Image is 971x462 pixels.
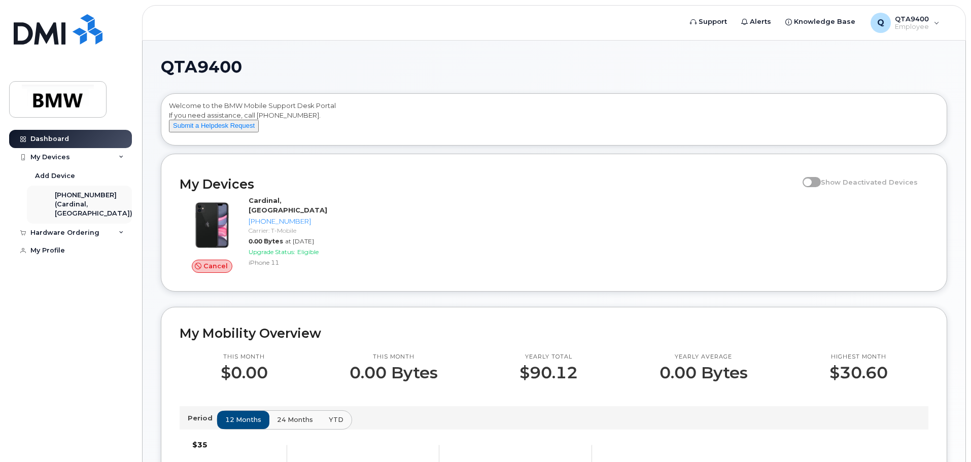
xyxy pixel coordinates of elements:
[350,353,438,361] p: This month
[169,101,939,141] div: Welcome to the BMW Mobile Support Desk Portal If you need assistance, call [PHONE_NUMBER].
[297,248,319,256] span: Eligible
[249,226,354,235] div: Carrier: T-Mobile
[221,353,268,361] p: This month
[829,353,888,361] p: Highest month
[519,364,578,382] p: $90.12
[203,261,228,271] span: Cancel
[803,172,811,181] input: Show Deactivated Devices
[249,248,295,256] span: Upgrade Status:
[821,178,918,186] span: Show Deactivated Devices
[188,413,217,423] p: Period
[169,120,259,132] button: Submit a Helpdesk Request
[329,415,343,424] span: YTD
[660,353,748,361] p: Yearly average
[188,201,236,250] img: iPhone_11.jpg
[277,415,313,424] span: 24 months
[221,364,268,382] p: $0.00
[180,196,358,273] a: CancelCardinal, [GEOGRAPHIC_DATA][PHONE_NUMBER]Carrier: T-Mobile0.00 Bytesat [DATE]Upgrade Status...
[249,217,354,226] div: [PHONE_NUMBER]
[350,364,438,382] p: 0.00 Bytes
[180,176,797,192] h2: My Devices
[169,121,259,129] a: Submit a Helpdesk Request
[660,364,748,382] p: 0.00 Bytes
[180,326,928,341] h2: My Mobility Overview
[519,353,578,361] p: Yearly total
[285,237,314,245] span: at [DATE]
[249,258,354,267] div: iPhone 11
[161,59,242,75] span: QTA9400
[249,237,283,245] span: 0.00 Bytes
[829,364,888,382] p: $30.60
[927,418,963,454] iframe: Messenger Launcher
[249,196,327,214] strong: Cardinal, [GEOGRAPHIC_DATA]
[192,440,207,449] tspan: $35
